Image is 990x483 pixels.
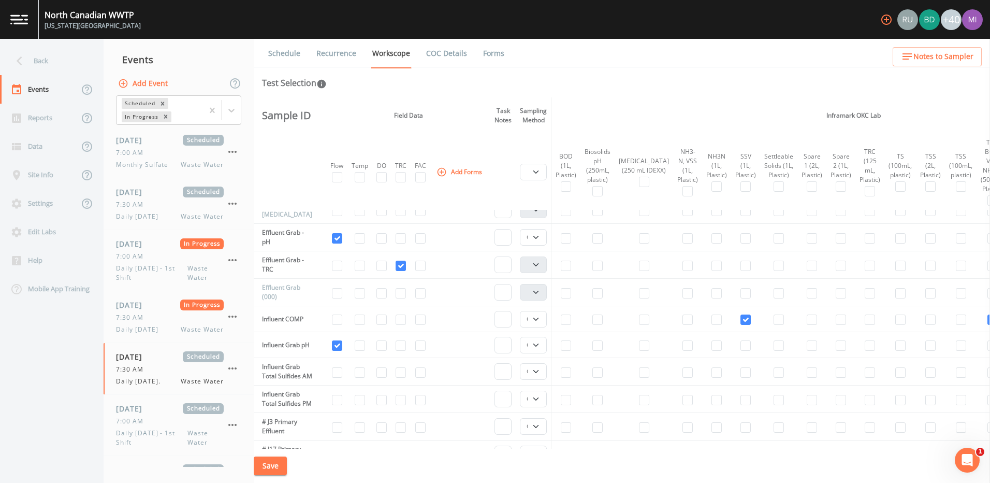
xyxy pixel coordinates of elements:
span: Waste Water [181,160,224,169]
span: [DATE] [116,187,150,197]
td: # J17 Primary Effluent [254,441,316,468]
div: FAC [415,161,426,171]
div: NH3-N, VSS (1L, Plastic) [677,147,698,184]
span: [DATE] [116,403,150,414]
th: Sample ID [254,97,316,134]
div: Brock DeVeau [919,9,940,30]
span: Waste Water [181,377,224,386]
div: Remove In Progress [160,111,171,122]
span: 7:00 AM [116,148,150,158]
div: TSS (100mL, plastic) [949,152,972,180]
a: [DATE]In Progress7:30 AMDaily [DATE]Waste Water [104,291,254,343]
td: Influent Grab pH [254,332,316,358]
span: Waste Water [187,264,224,282]
svg: In this section you'll be able to select the analytical test to run, based on the media type, and... [316,79,327,89]
div: TS (100mL, plastic) [889,152,912,180]
img: a5c06d64ce99e847b6841ccd0307af82 [897,9,918,30]
div: TSS (2L, Plastic) [920,152,941,180]
span: [DATE] [116,135,150,146]
div: Spare 2 (1L, Plastic) [831,152,851,180]
div: BOD (1L, Plastic) [556,152,576,180]
div: Events [104,47,254,73]
span: Daily [DATE]. [116,377,166,386]
span: Notes to Sampler [913,50,973,63]
div: [MEDICAL_DATA] (250 mL IDEXX) [619,157,669,175]
span: [DATE] [116,238,150,249]
a: [DATE]Scheduled7:00 AMMonthly SulfateWaste Water [104,126,254,178]
a: Schedule [267,39,302,68]
span: Daily [DATE] [116,212,165,221]
span: Waste Water [181,212,224,221]
img: logo [10,15,28,24]
img: 9f682ec1c49132a47ef547787788f57d [919,9,940,30]
div: DO [376,161,387,171]
span: Scheduled [183,403,224,414]
td: Influent Grab Total Sulfides PM [254,386,316,413]
td: Effluent Grab - pH [254,224,316,251]
span: Monthly Sulfate [116,160,174,169]
div: Flow [330,161,343,171]
span: [DATE] [116,464,150,475]
span: 7:30 AM [116,313,150,322]
td: # J3 Primary Effluent [254,413,316,441]
span: 7:00 AM [116,417,150,426]
div: North Canadian WWTP [45,9,141,21]
button: Save [254,457,287,476]
div: SSV (1L, Plastic) [735,152,756,180]
div: Biosolids pH (250mL, plastic) [585,147,610,184]
iframe: Intercom live chat [955,448,980,473]
div: Temp [352,161,368,171]
a: Recurrence [315,39,358,68]
div: In Progress [122,111,160,122]
div: Scheduled [122,98,157,109]
a: [DATE]Scheduled7:30 AMDaily [DATE]Waste Water [104,178,254,230]
span: 7:30 AM [116,200,150,209]
a: [DATE]Scheduled7:00 AMDaily [DATE] - 1st ShiftWaste Water [104,395,254,456]
span: Daily [DATE] - 1st Shift [116,429,187,447]
div: NH3N (1L, Plastic) [706,152,727,180]
div: +40 [941,9,962,30]
th: Sampling Method [516,97,551,134]
a: Forms [482,39,506,68]
div: Test Selection [262,77,327,89]
span: 7:30 AM [116,365,150,374]
div: Russell Schindler [897,9,919,30]
a: COC Details [425,39,469,68]
th: Field Data [326,97,490,134]
a: [DATE]Scheduled7:30 AMDaily [DATE].Waste Water [104,343,254,395]
button: Add Forms [434,163,486,180]
span: [DATE] [116,351,150,362]
td: Influent COMP [254,306,316,332]
a: Workscope [371,39,412,68]
div: Settleable Solids (1L, Plastic) [764,152,793,180]
a: [DATE]In Progress7:00 AMDaily [DATE] - 1st ShiftWaste Water [104,230,254,291]
div: [US_STATE][GEOGRAPHIC_DATA] [45,21,141,31]
img: 11d739c36d20347f7b23fdbf2a9dc2c5 [962,9,983,30]
td: Effluent Grab (000) [254,279,316,306]
div: Spare 1 (2L, Plastic) [802,152,822,180]
span: 7:00 AM [116,252,150,261]
button: Notes to Sampler [893,47,982,66]
span: Scheduled [183,351,224,362]
span: Scheduled [183,135,224,146]
span: Scheduled [183,187,224,197]
span: [DATE] [116,300,150,310]
span: Scheduled [183,464,224,475]
div: TRC (125 mL, Plastic) [860,147,880,184]
th: Task Notes [490,97,516,134]
span: In Progress [180,300,224,310]
div: TRC [395,161,406,171]
div: Remove Scheduled [157,98,168,109]
span: Daily [DATE] [116,325,165,334]
td: Influent Grab Total Sulfides AM [254,358,316,386]
span: In Progress [180,238,224,249]
span: Waste Water [187,429,224,447]
td: Effluent Grab - TRC [254,251,316,279]
span: Daily [DATE] - 1st Shift [116,264,187,282]
span: Waste Water [181,325,224,334]
button: Add Event [116,74,172,93]
span: 1 [976,448,984,456]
